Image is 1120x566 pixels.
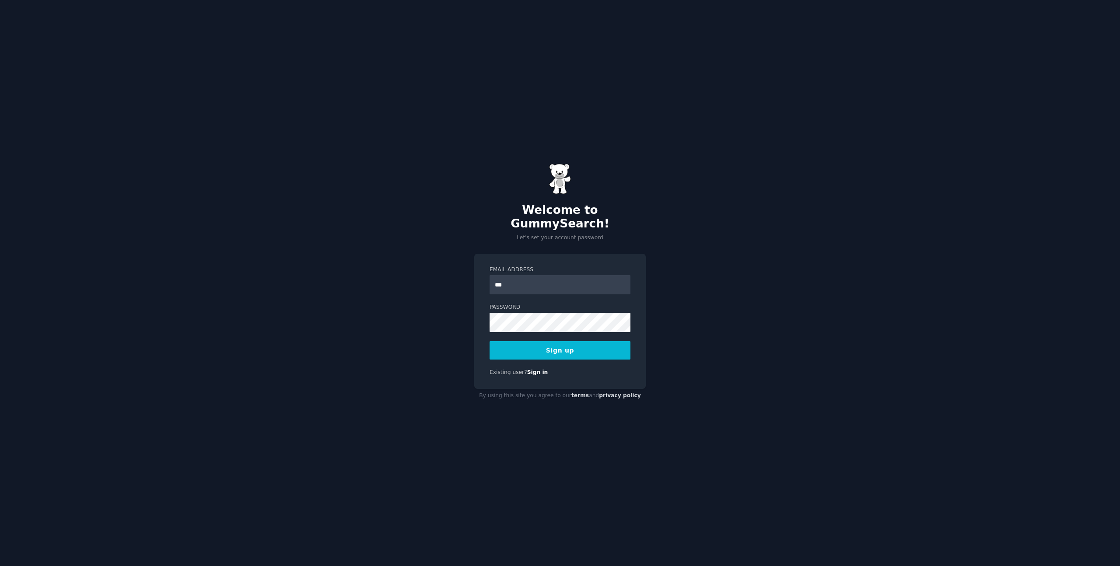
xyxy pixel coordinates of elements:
div: By using this site you agree to our and [474,389,646,403]
p: Let's set your account password [474,234,646,242]
button: Sign up [490,341,630,360]
a: privacy policy [599,392,641,398]
a: Sign in [527,369,548,375]
span: Existing user? [490,369,527,375]
a: terms [571,392,589,398]
h2: Welcome to GummySearch! [474,203,646,231]
img: Gummy Bear [549,164,571,194]
label: Password [490,304,630,311]
label: Email Address [490,266,630,274]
